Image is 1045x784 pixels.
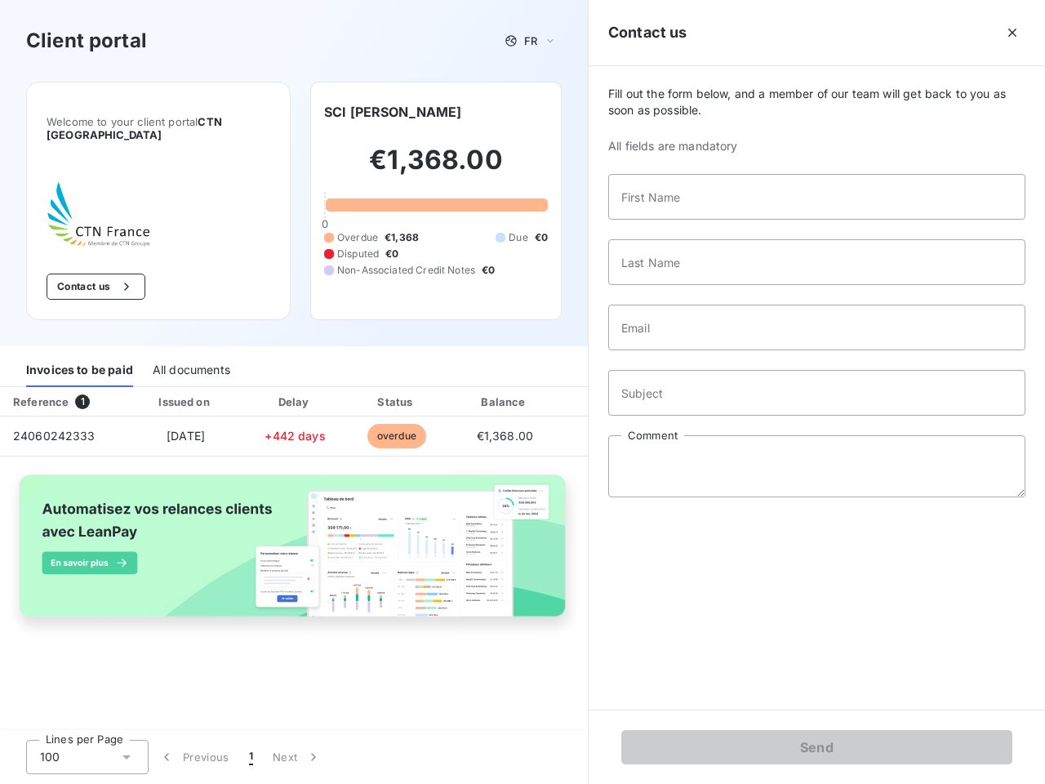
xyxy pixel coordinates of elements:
div: All documents [153,353,230,387]
span: 1 [249,749,253,765]
input: placeholder [608,239,1025,285]
span: [DATE] [167,429,205,443]
span: 24060242333 [13,429,96,443]
input: placeholder [608,305,1025,350]
span: 100 [40,749,60,765]
span: FR [524,34,537,47]
span: Fill out the form below, and a member of our team will get back to you as soon as possible. [608,86,1025,118]
span: All fields are mandatory [608,138,1025,154]
button: Contact us [47,274,145,300]
input: placeholder [608,174,1025,220]
h3: Client portal [26,26,147,56]
div: Reference [13,395,69,408]
div: Invoices to be paid [26,353,133,387]
input: placeholder [608,370,1025,416]
span: €1,368 [385,230,419,245]
button: 1 [239,740,263,774]
span: 0 [322,217,328,230]
span: Due [509,230,527,245]
button: Next [263,740,331,774]
div: PDF [564,394,647,410]
h2: €1,368.00 [324,144,548,193]
img: Company logo [47,180,151,247]
span: €1,368.00 [477,429,533,443]
span: CTN [GEOGRAPHIC_DATA] [47,115,222,141]
div: Balance [451,394,558,410]
span: 1 [75,394,90,409]
span: Overdue [337,230,378,245]
span: €0 [385,247,398,261]
div: Status [348,394,445,410]
span: Welcome to your client portal [47,115,270,141]
span: +442 days [265,429,325,443]
span: €0 [482,263,495,278]
h5: Contact us [608,21,687,44]
div: Issued on [129,394,242,410]
span: Non-Associated Credit Notes [337,263,475,278]
span: €0 [535,230,548,245]
span: Disputed [337,247,379,261]
button: Send [621,730,1012,764]
div: Delay [249,394,342,410]
button: Previous [149,740,239,774]
span: overdue [367,424,426,448]
img: banner [7,466,581,641]
h6: SCI [PERSON_NAME] [324,102,462,122]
